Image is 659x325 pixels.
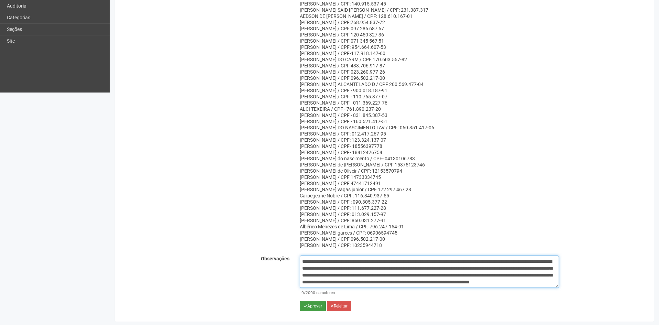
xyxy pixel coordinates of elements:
[300,81,649,87] div: [PERSON_NAME] ALCANTELADO D / CPF 200.569.477-04
[300,19,649,25] div: [PERSON_NAME] / CPF:768.954.837-72
[300,7,649,13] div: [PERSON_NAME] SAID [PERSON_NAME] / CPF: 231.387.317-
[300,1,649,7] div: [PERSON_NAME] / CPF: 140.915.537-45
[300,25,649,32] div: [PERSON_NAME] / CPF 097 286 687 67
[300,186,649,193] div: [PERSON_NAME] vagas junior / CPF 172 297 467 28
[300,230,649,236] div: [PERSON_NAME] garces / CPF: 06906594745
[300,155,649,162] div: [PERSON_NAME] do nascimento / CPF- 04130106783
[301,290,557,296] div: /2000 caracteres
[301,290,304,295] span: 0
[300,168,649,174] div: [PERSON_NAME] de Oliveir / CPF: 12153570794
[300,63,649,69] div: [PERSON_NAME] / CPF 433.706.917-87
[300,13,649,19] div: AEDSON DE [PERSON_NAME] / CPF: 128.610.167-01
[300,174,649,180] div: [PERSON_NAME] / CPF 14733334745
[300,301,326,311] button: Aprovar
[300,100,649,106] div: [PERSON_NAME] / CPF - 011.369.227-76
[300,75,649,81] div: [PERSON_NAME] / CPF 096.502.217-00
[300,217,649,224] div: [PERSON_NAME] / CPF: 860.031.277-91
[300,224,649,230] div: Albérico Menezes de Lima / CPF. 796.247.154-91
[300,50,649,56] div: [PERSON_NAME] / CPF-117.918.147-60
[300,180,649,186] div: [PERSON_NAME] / CPF 47441712491
[300,131,649,137] div: [PERSON_NAME] / CPF: 012.417.267-95
[300,87,649,94] div: [PERSON_NAME] / CPF - 900.018.187-91
[300,205,649,211] div: [PERSON_NAME] / CPF: 111.677.227-28
[300,94,649,100] div: [PERSON_NAME] / CPF - 110.765.377-07
[300,242,649,248] div: [PERSON_NAME] / CPF: 10235944718
[300,149,649,155] div: [PERSON_NAME] / CPF- 18412426754
[300,211,649,217] div: [PERSON_NAME] / CPF: 013.029.157-97
[300,143,649,149] div: [PERSON_NAME] / CPF- 18556397778
[300,32,649,38] div: [PERSON_NAME] / CPF 120 450 327 36
[300,112,649,118] div: [PERSON_NAME] / CPF - 831.845.387-53
[300,106,649,112] div: ALCI TEXEIRA / CPF - 761.890.237-20
[300,38,649,44] div: [PERSON_NAME] / CPF 071 345 567 51
[300,193,649,199] div: Carpegeane Nobre / CPF: 116.340.937-55
[261,256,289,261] strong: Observações
[300,236,649,242] div: [PERSON_NAME] / CPF 096.502.217-00
[300,44,649,50] div: [PERSON_NAME] / CPF: 954.664.607-53
[300,124,649,131] div: [PERSON_NAME] DO NASCIMENTO TAV / CPF: 060.351.417-06
[300,137,649,143] div: [PERSON_NAME] / CPF: 123.324.137-07
[300,56,649,63] div: [PERSON_NAME] DO CARM / CPF 170.603.557-82
[300,118,649,124] div: [PERSON_NAME] / CPF - 160.521.417-51
[300,162,649,168] div: [PERSON_NAME] de [PERSON_NAME] / CPF 15375123746
[300,199,649,205] div: [PERSON_NAME] / CPF : 090.305.377-22
[300,69,649,75] div: [PERSON_NAME] / CPF 023.260.977-26
[327,301,351,311] button: Rejeitar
